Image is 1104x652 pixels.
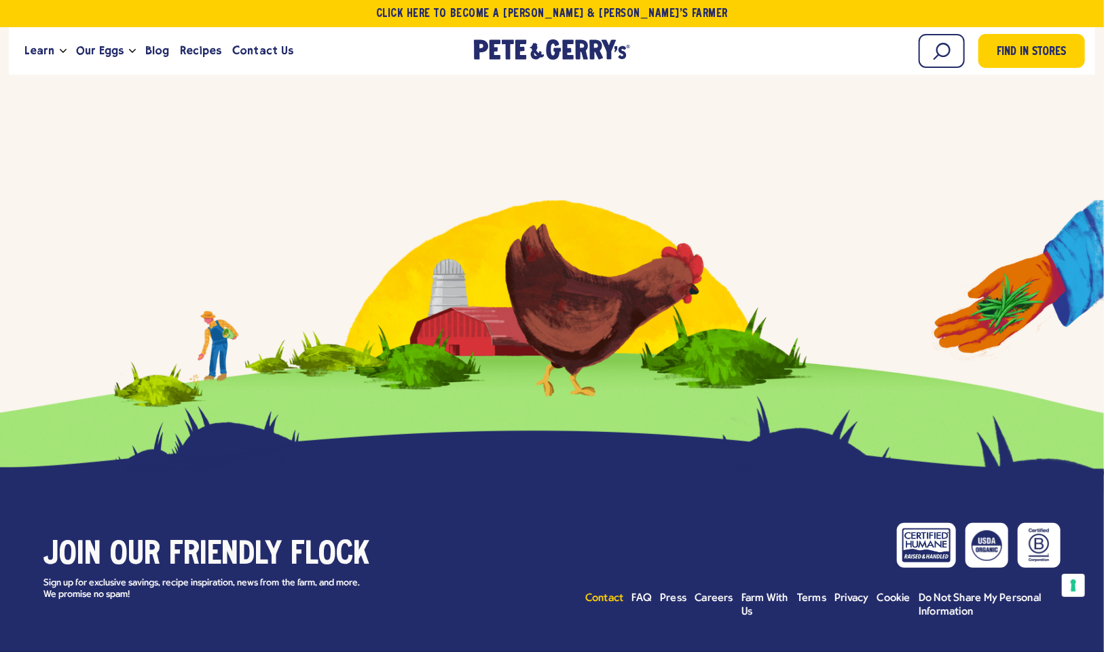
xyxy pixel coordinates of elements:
[585,593,624,604] span: Contact
[585,592,1061,619] ul: Footer menu
[660,593,686,604] span: Press
[919,34,965,68] input: Search
[180,42,221,59] span: Recipes
[695,593,733,604] span: Careers
[695,592,733,605] a: Careers
[632,593,652,604] span: FAQ
[227,33,299,69] a: Contact Us
[71,33,129,69] a: Our Eggs
[145,42,169,59] span: Blog
[797,592,826,605] a: Terms
[19,33,60,69] a: Learn
[741,593,788,617] span: Farm With Us
[660,592,686,605] a: Press
[997,43,1067,62] span: Find in Stores
[140,33,174,69] a: Blog
[174,33,227,69] a: Recipes
[877,593,910,604] span: Cookie
[43,578,373,601] p: Sign up for exclusive savings, recipe inspiration, news from the farm, and more. We promise no spam!
[632,592,652,605] a: FAQ
[741,592,789,619] a: Farm With Us
[60,49,67,54] button: Open the dropdown menu for Learn
[919,592,1061,619] a: Do Not Share My Personal Information
[834,593,869,604] span: Privacy
[978,34,1085,68] a: Find in Stores
[834,592,869,605] a: Privacy
[919,593,1041,617] span: Do Not Share My Personal Information
[76,42,124,59] span: Our Eggs
[233,42,293,59] span: Contact Us
[585,592,624,605] a: Contact
[43,537,373,575] h3: Join our friendly flock
[129,49,136,54] button: Open the dropdown menu for Our Eggs
[877,592,910,605] a: Cookie
[797,593,826,604] span: Terms
[1062,574,1085,597] button: Your consent preferences for tracking technologies
[24,42,54,59] span: Learn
